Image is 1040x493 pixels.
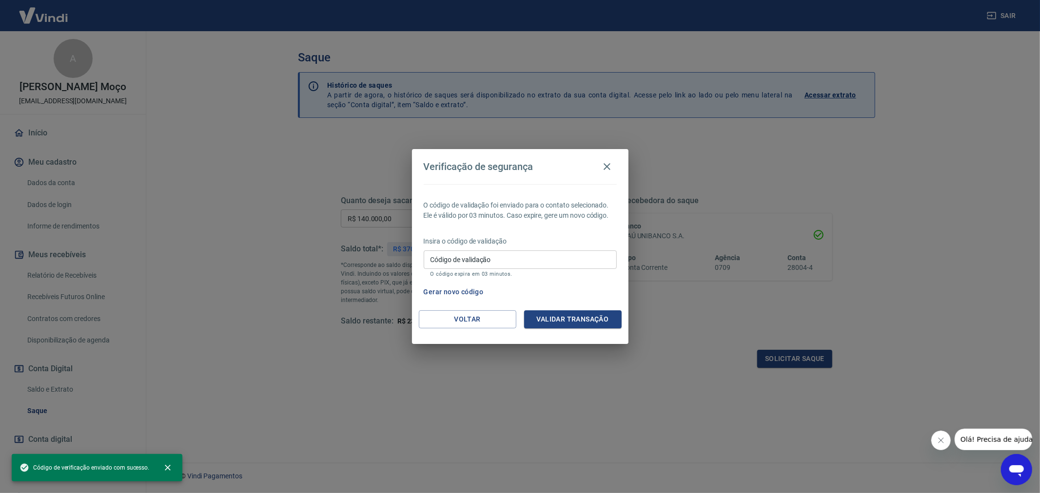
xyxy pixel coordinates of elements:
span: Código de verificação enviado com sucesso. [20,463,149,473]
button: Gerar novo código [420,283,488,301]
h4: Verificação de segurança [424,161,533,172]
iframe: Mensagem da empresa [955,429,1032,450]
button: Validar transação [524,310,622,328]
p: Insira o código de validação [424,236,617,246]
p: O código expira em 03 minutos. [431,271,610,277]
p: O código de validação foi enviado para o contato selecionado. Ele é válido por 03 minutos. Caso e... [424,200,617,221]
span: Olá! Precisa de ajuda? [6,7,82,15]
iframe: Botão para abrir a janela de mensagens [1001,454,1032,485]
iframe: Fechar mensagem [931,431,951,450]
button: close [157,457,178,478]
button: Voltar [419,310,516,328]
